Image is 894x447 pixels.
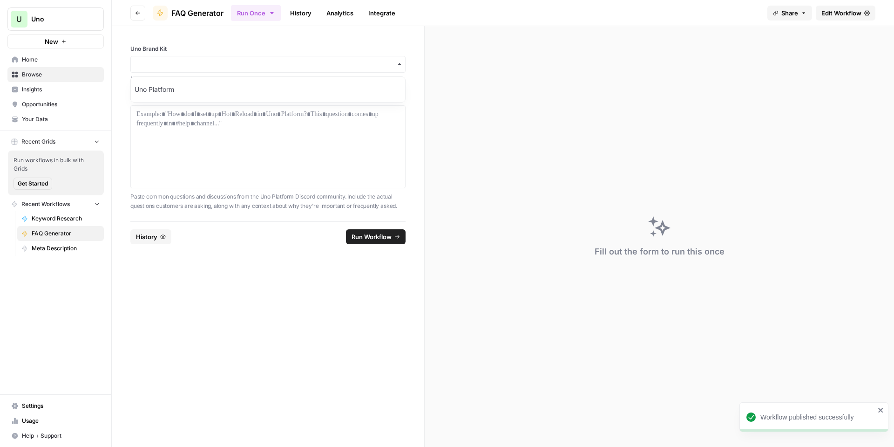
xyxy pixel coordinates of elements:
span: Recent Workflows [21,200,70,208]
span: Keyword Research [32,214,100,223]
button: Help + Support [7,428,104,443]
span: Edit Workflow [821,8,861,18]
a: History [284,6,317,21]
button: Recent Workflows [7,197,104,211]
a: Integrate [363,6,401,21]
p: Paste common questions and discussions from the Uno Platform Discord community. Include the actua... [130,192,406,210]
span: Run workflows in bulk with Grids [14,156,98,173]
span: Get Started [18,179,48,188]
span: Browse [22,70,100,79]
span: Settings [22,402,100,410]
span: Share [781,8,798,18]
a: Edit Workflow [816,6,875,21]
label: Uno Brand Kit [130,45,406,53]
a: Your Data [7,112,104,127]
span: Usage [22,417,100,425]
a: FAQ Generator [153,6,223,21]
button: Share [767,6,812,21]
a: Meta Description [17,241,104,256]
span: History [136,232,157,241]
span: Help + Support [22,432,100,440]
button: Get Started [14,178,52,190]
button: History [130,229,171,244]
a: Usage [7,413,104,428]
a: Insights [7,82,104,97]
span: Run Workflow [352,232,392,241]
span: FAQ Generator [32,229,100,238]
button: Recent Grids [7,135,104,149]
span: U [16,14,22,25]
a: Settings [7,399,104,413]
button: Run Workflow [346,229,406,244]
span: Uno [31,14,88,24]
span: Meta Description [32,244,100,253]
button: close [878,406,884,414]
a: Manage Brand Kits [130,75,406,83]
a: FAQ Generator [17,226,104,241]
div: Uno Platform [131,81,405,98]
span: FAQ Generator [171,7,223,19]
a: Browse [7,67,104,82]
a: Opportunities [7,97,104,112]
button: New [7,34,104,48]
div: Fill out the form to run this once [595,245,725,258]
button: Workspace: Uno [7,7,104,31]
a: Keyword Research [17,211,104,226]
div: Workflow published successfully [760,413,875,422]
a: Analytics [321,6,359,21]
span: Recent Grids [21,138,55,146]
button: Run Once [231,5,281,21]
span: Your Data [22,115,100,124]
a: Home [7,52,104,67]
span: Insights [22,85,100,94]
span: Opportunities [22,100,100,109]
span: New [45,37,58,46]
span: Home [22,55,100,64]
